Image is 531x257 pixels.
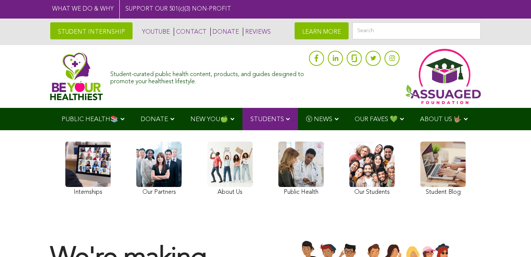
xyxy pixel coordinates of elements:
[174,28,207,36] a: CONTACT
[306,116,332,123] span: Ⓥ NEWS
[50,108,481,130] div: Navigation Menu
[50,22,133,39] a: STUDENT INTERNSHIP
[352,22,481,39] input: Search
[140,28,170,36] a: YOUTUBE
[295,22,349,39] a: LEARN MORE
[140,116,168,123] span: DONATE
[355,116,398,123] span: OUR FAVES 💚
[493,221,531,257] iframe: Chat Widget
[405,49,481,104] img: Assuaged App
[110,67,305,86] div: Student-curated public health content, products, and guides designed to promote your healthiest l...
[352,55,357,62] img: glassdoor
[243,28,271,36] a: REVIEWS
[210,28,239,36] a: DONATE
[250,116,284,123] span: STUDENTS
[50,52,103,100] img: Assuaged
[420,116,462,123] span: ABOUT US 🤟🏽
[62,116,118,123] span: PUBLIC HEALTH📚
[190,116,228,123] span: NEW YOU🍏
